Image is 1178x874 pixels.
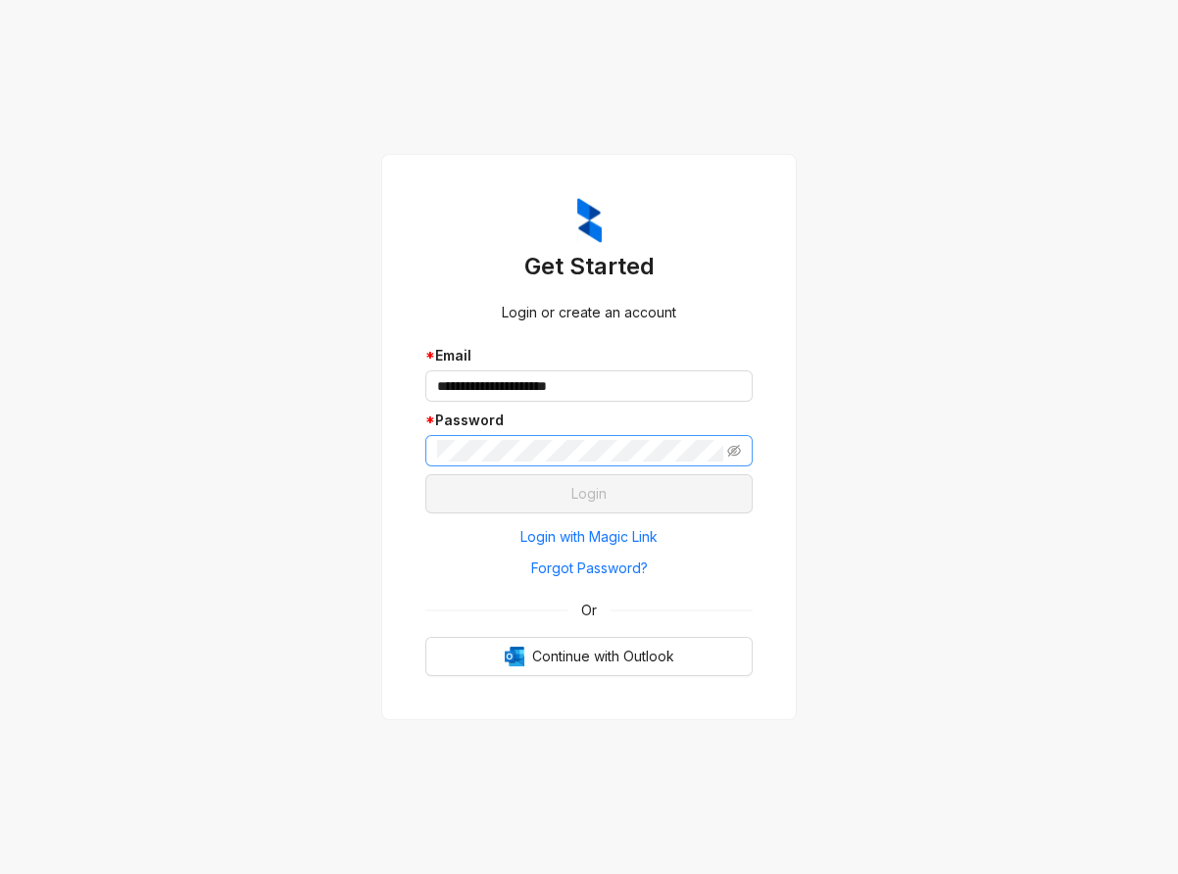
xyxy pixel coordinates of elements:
[425,553,753,584] button: Forgot Password?
[425,521,753,553] button: Login with Magic Link
[425,345,753,366] div: Email
[532,646,674,667] span: Continue with Outlook
[577,198,602,243] img: ZumaIcon
[425,251,753,282] h3: Get Started
[425,474,753,513] button: Login
[505,647,524,666] img: Outlook
[727,444,741,458] span: eye-invisible
[425,637,753,676] button: OutlookContinue with Outlook
[425,410,753,431] div: Password
[567,600,611,621] span: Or
[531,558,648,579] span: Forgot Password?
[425,302,753,323] div: Login or create an account
[520,526,658,548] span: Login with Magic Link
